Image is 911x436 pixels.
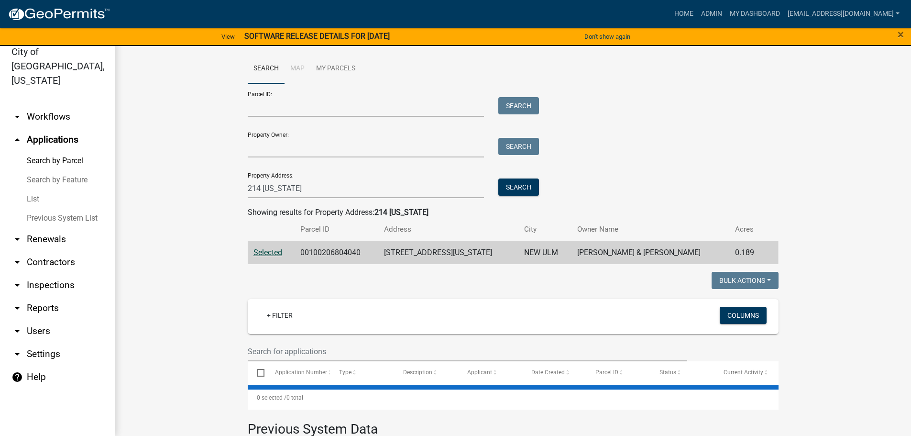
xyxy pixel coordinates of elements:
[726,5,784,23] a: My Dashboard
[310,54,361,84] a: My Parcels
[898,29,904,40] button: Close
[581,29,634,45] button: Don't show again
[248,342,688,361] input: Search for applications
[11,325,23,337] i: arrow_drop_down
[266,361,330,384] datatable-header-cell: Application Number
[586,361,650,384] datatable-header-cell: Parcel ID
[650,361,714,384] datatable-header-cell: Status
[498,138,539,155] button: Search
[330,361,394,384] datatable-header-cell: Type
[295,218,378,241] th: Parcel ID
[275,369,327,376] span: Application Number
[720,307,767,324] button: Columns
[11,134,23,145] i: arrow_drop_up
[531,369,565,376] span: Date Created
[374,208,428,217] strong: 214 [US_STATE]
[712,272,779,289] button: Bulk Actions
[518,241,571,264] td: NEW ULM
[403,369,432,376] span: Description
[394,361,458,384] datatable-header-cell: Description
[571,218,729,241] th: Owner Name
[248,54,285,84] a: Search
[697,5,726,23] a: Admin
[257,394,286,401] span: 0 selected /
[11,111,23,123] i: arrow_drop_down
[11,371,23,383] i: help
[11,234,23,245] i: arrow_drop_down
[571,241,729,264] td: [PERSON_NAME] & [PERSON_NAME]
[659,369,676,376] span: Status
[498,97,539,114] button: Search
[253,248,282,257] a: Selected
[378,241,518,264] td: [STREET_ADDRESS][US_STATE]
[11,279,23,291] i: arrow_drop_down
[724,369,763,376] span: Current Activity
[670,5,697,23] a: Home
[248,361,266,384] datatable-header-cell: Select
[11,257,23,268] i: arrow_drop_down
[248,386,779,410] div: 0 total
[729,218,765,241] th: Acres
[498,179,539,196] button: Search
[729,241,765,264] td: 0.189
[898,28,904,41] span: ×
[218,29,239,45] a: View
[248,207,779,218] div: Showing results for Property Address:
[378,218,518,241] th: Address
[458,361,522,384] datatable-header-cell: Applicant
[259,307,300,324] a: + Filter
[522,361,586,384] datatable-header-cell: Date Created
[784,5,903,23] a: [EMAIL_ADDRESS][DOMAIN_NAME]
[11,348,23,360] i: arrow_drop_down
[295,241,378,264] td: 00100206804040
[518,218,571,241] th: City
[467,369,492,376] span: Applicant
[714,361,779,384] datatable-header-cell: Current Activity
[244,32,390,41] strong: SOFTWARE RELEASE DETAILS FOR [DATE]
[595,369,618,376] span: Parcel ID
[339,369,351,376] span: Type
[11,302,23,314] i: arrow_drop_down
